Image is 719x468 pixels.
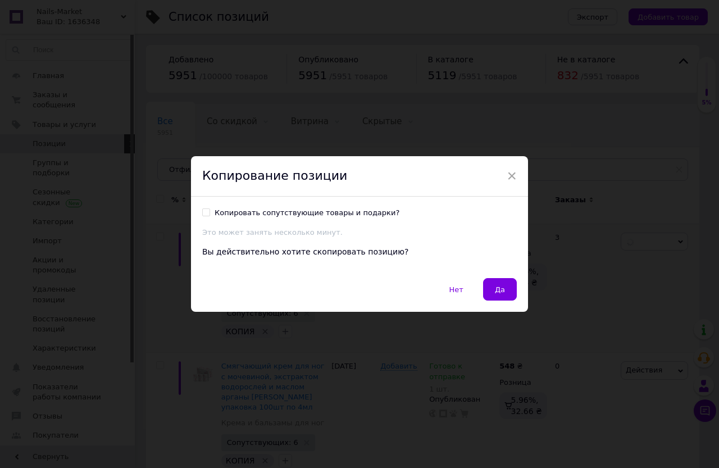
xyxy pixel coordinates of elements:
span: × [507,166,517,185]
button: Нет [438,278,475,301]
div: Копировать сопутствующие товары и подарки? [215,208,399,218]
span: Да [495,285,505,294]
div: Вы действительно хотите скопировать позицию? [202,247,517,258]
span: Копирование позиции [202,169,347,183]
span: Нет [449,285,463,294]
span: Это может занять несколько минут. [202,228,343,237]
button: Да [483,278,517,301]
